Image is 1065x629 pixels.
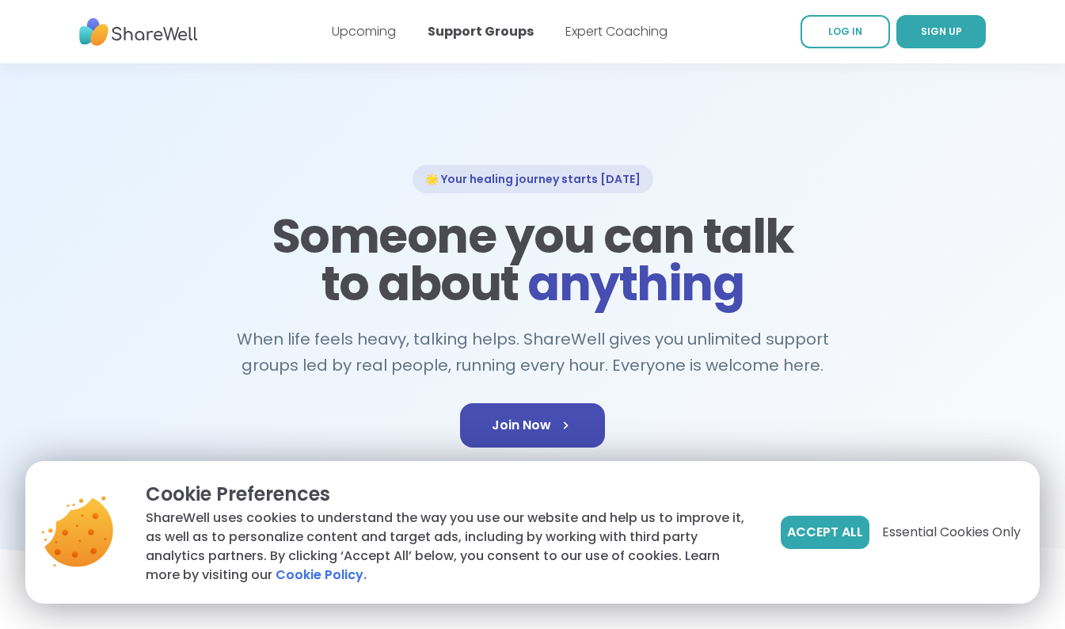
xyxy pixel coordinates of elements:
[146,480,755,509] p: Cookie Preferences
[229,326,837,378] h2: When life feels heavy, talking helps. ShareWell gives you unlimited support groups led by real pe...
[565,22,668,40] a: Expert Coaching
[921,25,962,38] span: SIGN UP
[492,416,573,435] span: Join Now
[146,509,755,585] p: ShareWell uses cookies to understand the way you use our website and help us to improve it, as we...
[332,22,396,40] a: Upcoming
[828,25,862,38] span: LOG IN
[787,523,863,542] span: Accept All
[79,10,198,54] img: ShareWell Nav Logo
[276,566,367,585] a: Cookie Policy.
[413,165,653,193] div: 🌟 Your healing journey starts [DATE]
[428,22,534,40] a: Support Groups
[801,15,890,48] a: LOG IN
[527,250,744,317] span: anything
[896,15,986,48] a: SIGN UP
[882,523,1021,542] span: Essential Cookies Only
[781,516,869,549] button: Accept All
[267,212,799,307] h1: Someone you can talk to about
[460,403,605,448] a: Join Now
